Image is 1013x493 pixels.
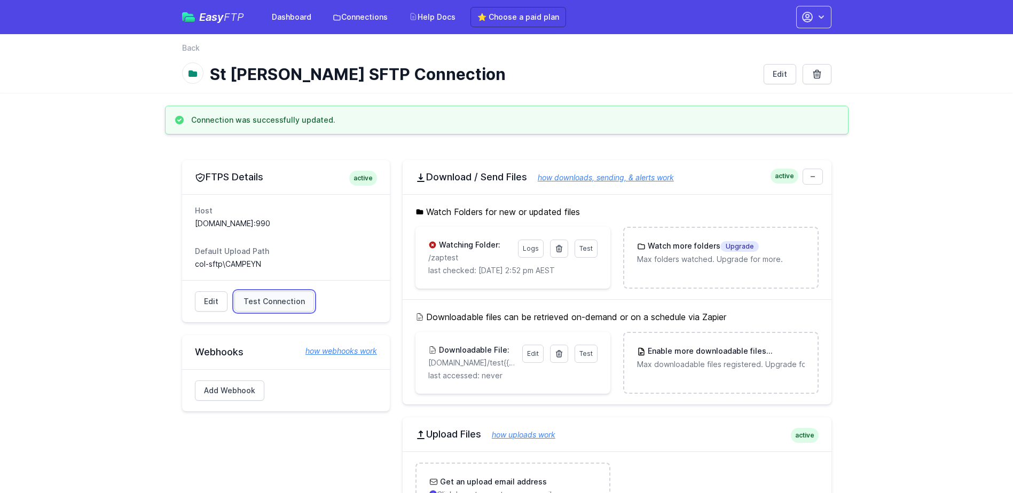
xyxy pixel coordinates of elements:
a: Edit [764,64,796,84]
nav: Breadcrumb [182,43,831,60]
a: Back [182,43,200,53]
dt: Host [195,205,377,216]
p: last accessed: never [428,370,598,381]
h3: Enable more downloadable files [646,346,804,357]
h2: Download / Send Files [415,171,819,184]
span: Upgrade [766,346,805,357]
a: Edit [522,345,544,363]
dt: Default Upload Path [195,246,377,257]
span: FTP [224,11,244,23]
h2: Webhooks [195,346,377,359]
a: Logs [518,240,544,258]
a: Connections [326,7,394,27]
a: Edit [195,291,227,312]
h2: Upload Files [415,428,819,441]
h3: Connection was successfully updated. [191,115,335,125]
a: Watch more foldersUpgrade Max folders watched. Upgrade for more. [624,228,817,277]
span: Test [579,349,593,357]
a: Dashboard [265,7,318,27]
h3: Downloadable File: [437,345,509,355]
dd: [DOMAIN_NAME]:990 [195,218,377,229]
span: active [349,171,377,186]
h2: FTPS Details [195,171,377,184]
a: how downloads, sending, & alerts work [527,173,674,182]
h1: St [PERSON_NAME] SFTP Connection [210,65,755,84]
a: Enable more downloadable filesUpgrade Max downloadable files registered. Upgrade for more. [624,333,817,383]
a: how uploads work [481,430,555,439]
a: Add Webhook [195,380,264,401]
span: Test [579,244,593,252]
a: how webhooks work [295,346,377,356]
img: easyftp_logo.png [182,12,195,22]
h3: Watch more folders [646,241,759,252]
span: Test Connection [244,296,305,307]
h3: Get an upload email address [438,476,547,487]
a: Test Connection [234,291,314,312]
a: ⭐ Choose a paid plan [470,7,566,27]
p: last checked: [DATE] 2:52 pm AEST [428,265,598,276]
a: Test [575,240,598,258]
span: active [771,169,798,184]
span: Easy [199,12,244,22]
p: Max folders watched. Upgrade for more. [637,254,804,265]
span: active [791,428,819,443]
a: Test [575,345,598,363]
p: Max downloadable files registered. Upgrade for more. [637,359,804,370]
h3: Watching Folder: [437,240,500,250]
dd: col-sftp\CAMPEYN [195,259,377,269]
p: zaptest [428,252,512,263]
span: Upgrade [720,241,759,252]
a: EasyFTP [182,12,244,22]
a: Help Docs [403,7,462,27]
h5: Downloadable files can be retrieved on-demand or on a schedule via Zapier [415,311,819,323]
h5: Watch Folders for new or updated files [415,205,819,218]
p: [DOMAIN_NAME]/test{{mm}} [428,357,516,368]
